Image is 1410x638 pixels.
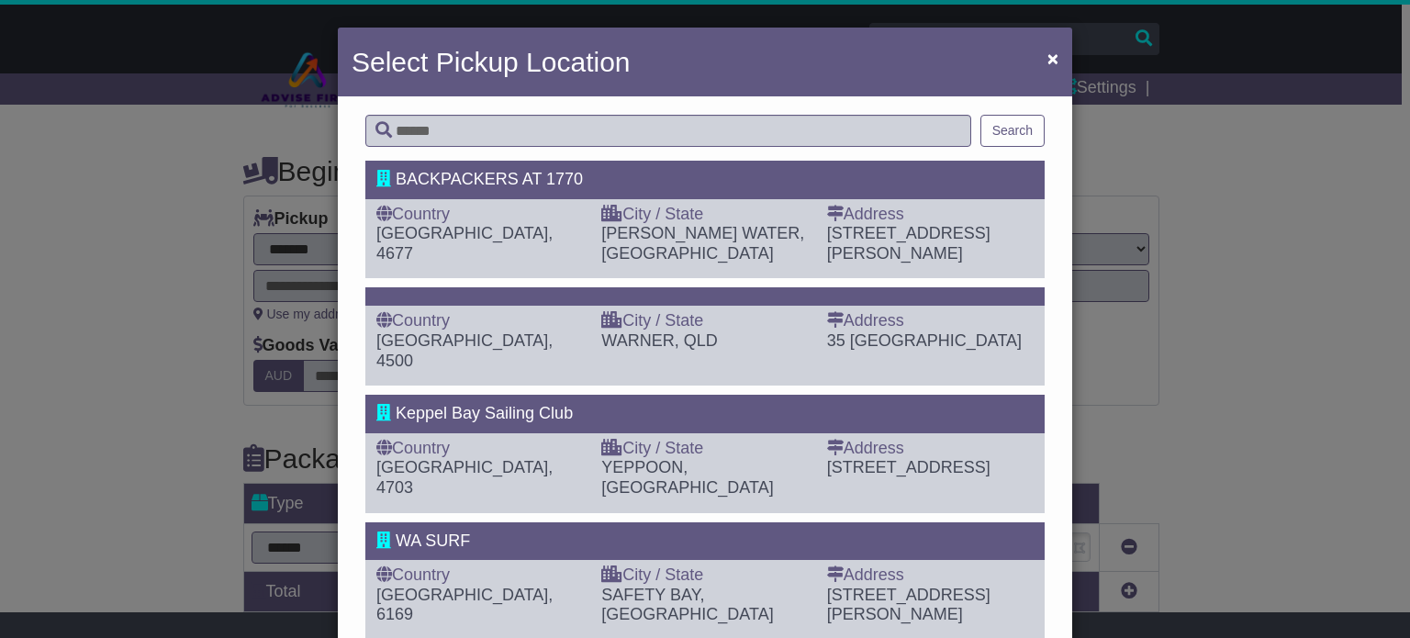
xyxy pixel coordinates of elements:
span: [PERSON_NAME] WATER, [GEOGRAPHIC_DATA] [601,224,804,263]
div: Country [376,311,583,331]
span: BACKPACKERS AT 1770 [396,170,583,188]
span: WARNER, QLD [601,331,717,350]
span: [GEOGRAPHIC_DATA], 4703 [376,458,553,497]
span: [GEOGRAPHIC_DATA], 6169 [376,586,553,624]
span: [GEOGRAPHIC_DATA], 4677 [376,224,553,263]
div: Address [827,565,1034,586]
span: [STREET_ADDRESS][PERSON_NAME] [827,224,990,263]
div: Country [376,565,583,586]
button: Search [980,115,1045,147]
span: [STREET_ADDRESS][PERSON_NAME] [827,586,990,624]
div: Country [376,205,583,225]
span: Keppel Bay Sailing Club [396,404,573,422]
div: Address [827,311,1034,331]
div: Address [827,439,1034,459]
span: [STREET_ADDRESS] [827,458,990,476]
span: WA SURF [396,532,470,550]
div: City / State [601,439,808,459]
span: × [1047,48,1058,69]
span: SAFETY BAY, [GEOGRAPHIC_DATA] [601,586,773,624]
div: City / State [601,565,808,586]
button: Close [1038,39,1068,77]
h4: Select Pickup Location [352,41,631,83]
span: 35 [GEOGRAPHIC_DATA] [827,331,1022,350]
span: [GEOGRAPHIC_DATA], 4500 [376,331,553,370]
div: Country [376,439,583,459]
div: Address [827,205,1034,225]
div: City / State [601,311,808,331]
div: City / State [601,205,808,225]
span: YEPPOON, [GEOGRAPHIC_DATA] [601,458,773,497]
